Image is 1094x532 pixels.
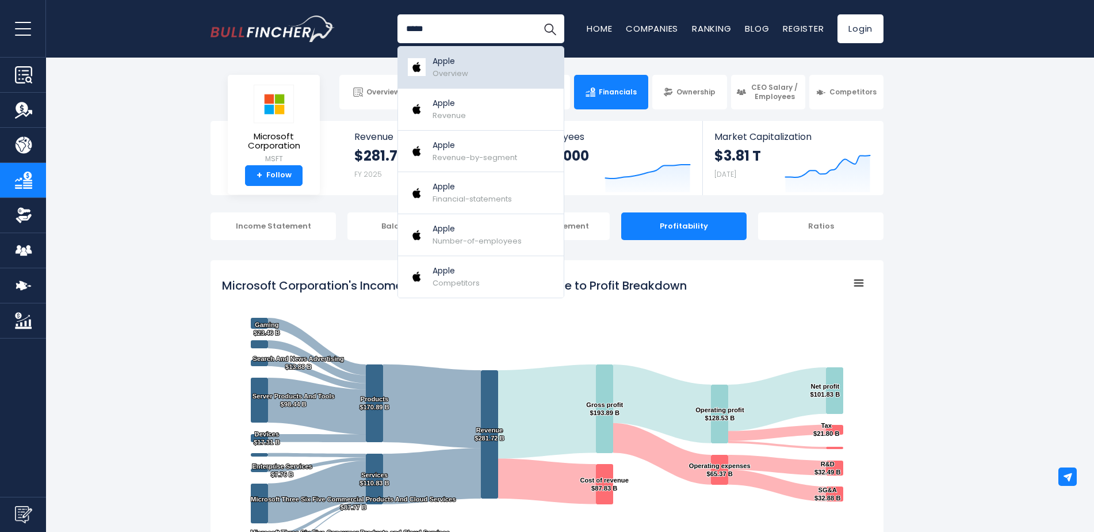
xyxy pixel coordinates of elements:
span: Revenue [433,110,466,121]
text: Server Products And Tools $98.44 B [253,393,335,408]
p: Apple [433,139,517,151]
text: Search And News Advertising $13.88 B [253,355,344,370]
strong: $281.72 B [354,147,417,165]
a: Apple Number-of-employees [398,214,564,256]
span: Revenue [354,131,511,142]
text: Enterprise Services $7.76 B [252,463,312,478]
img: Ownership [15,207,32,224]
a: Go to homepage [211,16,334,42]
span: Ownership [676,88,716,97]
small: FY 2025 [354,169,382,179]
span: Revenue-by-segment [433,152,517,163]
div: Ratios [758,212,883,240]
span: Competitors [433,278,480,288]
div: Balance Sheet [347,212,473,240]
text: Revenue $281.72 B [475,427,504,442]
text: Microsoft Three Six Five Commercial Products And Cloud Services $87.77 B [251,496,456,511]
text: Devices $17.31 B [254,431,280,446]
small: [DATE] [714,169,736,179]
span: Market Capitalization [714,131,871,142]
text: Tax $21.80 B [813,422,839,437]
p: Apple [433,181,512,193]
text: Cost of revenue $87.83 B [580,477,629,492]
span: Number-of-employees [433,235,522,246]
a: Apple Revenue-by-segment [398,131,564,173]
span: Microsoft Corporation [237,132,311,151]
a: Apple Competitors [398,256,564,298]
text: R&D $32.49 B [814,461,840,476]
p: Apple [433,55,468,67]
text: SG&A $32.88 B [814,487,840,501]
a: Login [837,14,883,43]
span: Overview [366,88,400,97]
text: Operating profit $128.53 B [695,406,744,421]
a: Apple Overview [398,47,564,89]
span: Financial-statements [433,193,512,204]
a: Employees 228,000 FY 2025 [523,121,702,195]
text: Products $170.89 B [359,396,389,411]
text: Services $110.83 B [359,472,389,487]
a: Blog [745,22,769,35]
text: Gaming $23.46 B [254,321,280,336]
text: Net profit $101.83 B [810,383,840,398]
a: Ranking [692,22,731,35]
tspan: Microsoft Corporation's Income Statement Analysis: Revenue to Profit Breakdown [222,278,687,294]
a: Home [587,22,612,35]
p: Apple [433,223,522,235]
text: Gross profit $193.89 B [586,401,623,416]
a: Register [783,22,824,35]
p: Apple [433,265,480,277]
span: Overview [433,68,468,79]
strong: $3.81 T [714,147,761,165]
text: Operating expenses $65.37 B [689,462,751,477]
button: Search [535,14,564,43]
a: Apple Revenue [398,89,564,131]
a: Microsoft Corporation MSFT [236,84,311,165]
a: Apple Financial-statements [398,172,564,214]
a: Market Capitalization $3.81 T [DATE] [703,121,882,195]
a: Companies [626,22,678,35]
small: MSFT [237,154,311,164]
p: Apple [433,97,466,109]
div: Profitability [621,212,747,240]
strong: + [257,170,262,181]
a: Overview [339,75,414,109]
a: +Follow [245,165,303,186]
a: Ownership [652,75,726,109]
span: Competitors [829,88,877,97]
a: Competitors [809,75,883,109]
span: Employees [534,131,690,142]
a: CEO Salary / Employees [731,75,805,109]
div: Income Statement [211,212,336,240]
a: Financials [574,75,648,109]
span: Financials [599,88,637,97]
img: Bullfincher logo [211,16,335,42]
a: Revenue $281.72 B FY 2025 [343,121,523,195]
span: CEO Salary / Employees [749,83,800,101]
